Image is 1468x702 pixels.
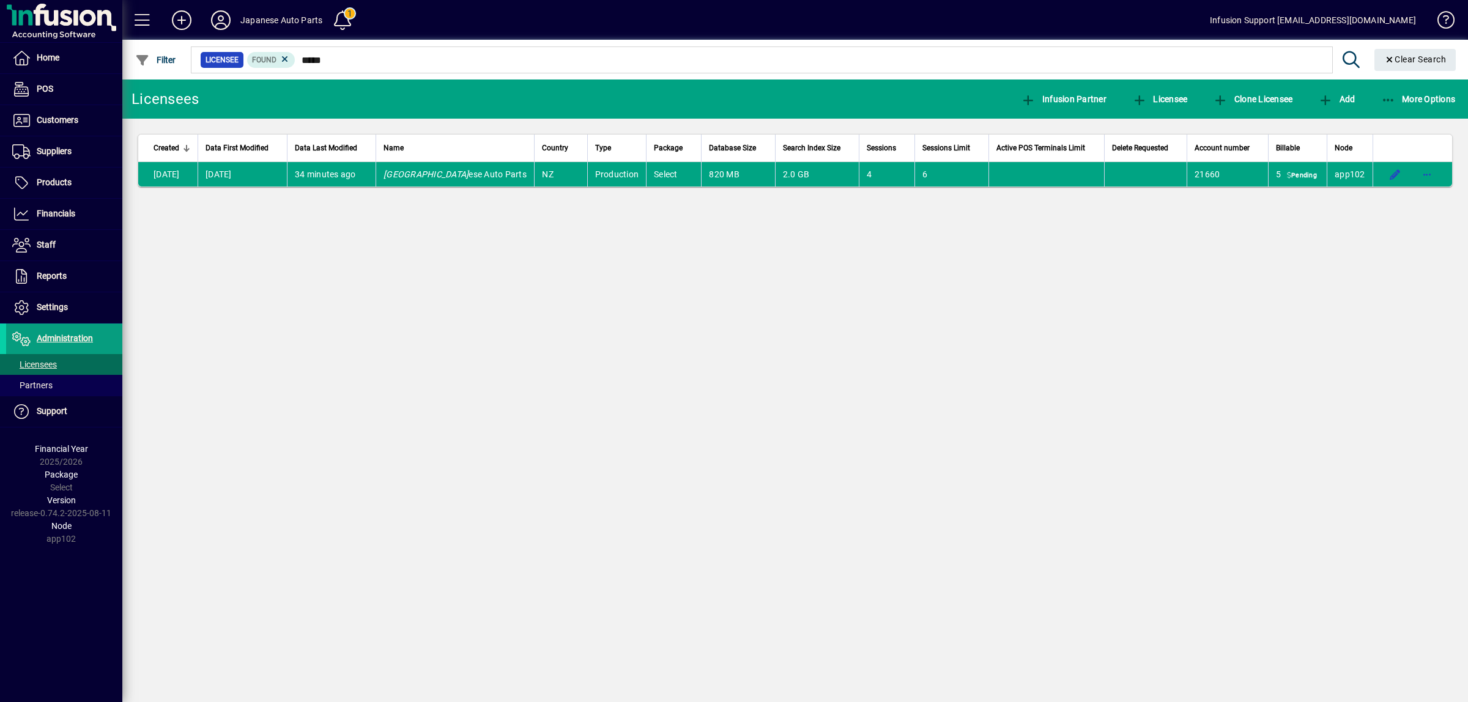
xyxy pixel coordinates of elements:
button: Add [1315,88,1358,110]
span: Suppliers [37,146,72,156]
span: Financials [37,209,75,218]
div: Name [384,141,527,155]
span: Clone Licensee [1213,94,1292,104]
a: Partners [6,375,122,396]
div: Data Last Modified [295,141,368,155]
span: Reports [37,271,67,281]
span: Add [1318,94,1355,104]
a: POS [6,74,122,105]
div: Package [654,141,694,155]
button: Clone Licensee [1210,88,1296,110]
span: Products [37,177,72,187]
td: 21660 [1187,162,1268,187]
span: app102.prod.infusionbusinesssoftware.com [1335,169,1365,179]
span: POS [37,84,53,94]
span: Name [384,141,404,155]
a: Knowledge Base [1428,2,1453,42]
td: Production [587,162,647,187]
span: Licensees [12,360,57,369]
span: Support [37,406,67,416]
span: Type [595,141,611,155]
span: ese Auto Parts [384,169,527,179]
div: Active POS Terminals Limit [996,141,1096,155]
a: Home [6,43,122,73]
button: Add [162,9,201,31]
a: Support [6,396,122,427]
td: [DATE] [138,162,198,187]
span: Home [37,53,59,62]
div: Database Size [709,141,767,155]
div: Japanese Auto Parts [240,10,322,30]
span: Billable [1276,141,1300,155]
span: Country [542,141,568,155]
button: Filter [132,49,179,71]
a: Customers [6,105,122,136]
a: Licensees [6,354,122,375]
div: Data First Modified [206,141,280,155]
div: Delete Requested [1112,141,1179,155]
div: Account number [1195,141,1261,155]
td: 6 [914,162,988,187]
div: Licensees [132,89,199,109]
span: Data First Modified [206,141,269,155]
span: Database Size [709,141,756,155]
td: 5 [1268,162,1327,187]
span: Active POS Terminals Limit [996,141,1085,155]
span: Package [45,470,78,479]
div: Type [595,141,639,155]
button: More Options [1378,88,1459,110]
span: Partners [12,380,53,390]
button: Profile [201,9,240,31]
span: Search Index Size [783,141,840,155]
span: Administration [37,333,93,343]
span: Settings [37,302,68,312]
span: Node [51,521,72,531]
button: Licensee [1129,88,1191,110]
span: Customers [37,115,78,125]
span: Clear Search [1384,54,1447,64]
span: Financial Year [35,444,88,454]
span: Sessions [867,141,896,155]
span: Created [154,141,179,155]
td: 820 MB [701,162,774,187]
span: Infusion Partner [1021,94,1107,104]
a: Products [6,168,122,198]
div: Created [154,141,190,155]
span: Pending [1284,171,1319,180]
span: Node [1335,141,1352,155]
td: 2.0 GB [775,162,859,187]
div: Sessions Limit [922,141,981,155]
button: Clear [1374,49,1456,71]
td: NZ [534,162,587,187]
span: Sessions Limit [922,141,970,155]
td: Select [646,162,701,187]
a: Financials [6,199,122,229]
em: [GEOGRAPHIC_DATA] [384,169,469,179]
button: Infusion Partner [1018,88,1110,110]
a: Suppliers [6,136,122,167]
span: Package [654,141,683,155]
a: Reports [6,261,122,292]
button: More options [1417,164,1437,184]
span: More Options [1381,94,1456,104]
span: Filter [135,55,176,65]
div: Country [542,141,579,155]
div: Sessions [867,141,907,155]
div: Infusion Support [EMAIL_ADDRESS][DOMAIN_NAME] [1210,10,1416,30]
a: Settings [6,292,122,323]
div: Node [1335,141,1365,155]
td: 4 [859,162,914,187]
div: Search Index Size [783,141,851,155]
mat-chip: Found Status: Found [247,52,295,68]
span: Found [252,56,276,64]
td: 34 minutes ago [287,162,376,187]
span: Data Last Modified [295,141,357,155]
span: Delete Requested [1112,141,1168,155]
a: Staff [6,230,122,260]
span: Version [47,495,76,505]
span: Staff [37,240,56,249]
span: Licensee [206,54,239,66]
span: Account number [1195,141,1250,155]
span: Licensee [1132,94,1188,104]
div: Billable [1276,141,1319,155]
